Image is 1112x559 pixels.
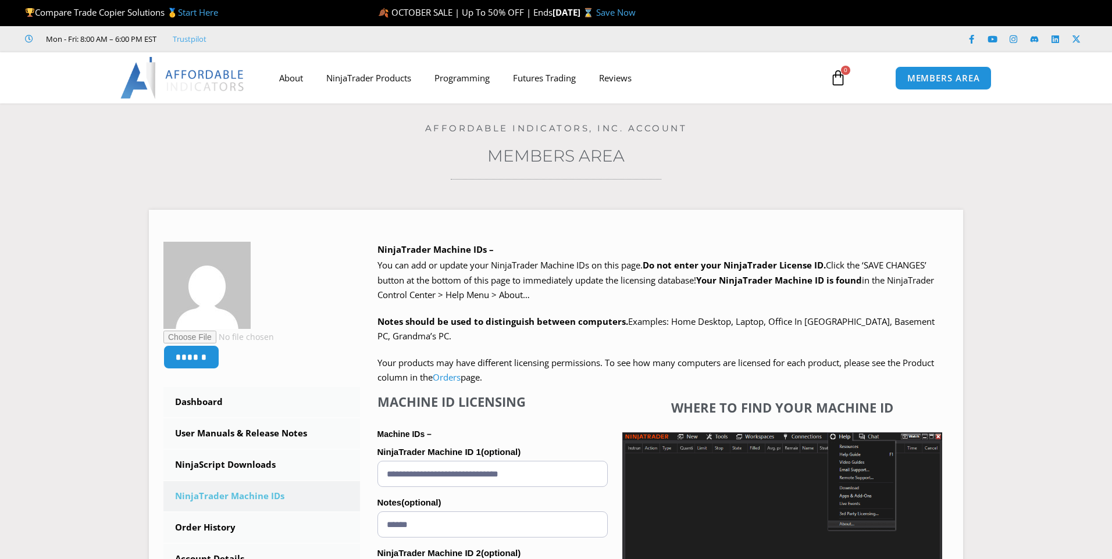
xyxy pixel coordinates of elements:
a: Members Area [487,146,625,166]
strong: Notes should be used to distinguish between computers. [377,316,628,327]
nav: Menu [268,64,817,91]
span: Click the ‘SAVE CHANGES’ button at the bottom of this page to immediately update the licensing da... [377,259,934,300]
strong: [DATE] ⌛ [553,6,596,18]
strong: Your NinjaTrader Machine ID is found [696,274,862,286]
a: NinjaScript Downloads [163,450,360,480]
a: Trustpilot [173,32,206,46]
a: Futures Trading [501,64,587,91]
span: Mon - Fri: 8:00 AM – 6:00 PM EST [43,32,156,46]
a: NinjaTrader Products [315,64,423,91]
a: Programming [423,64,501,91]
a: Orders [433,371,461,383]
a: NinjaTrader Machine IDs [163,481,360,511]
h4: Machine ID Licensing [377,394,608,409]
h4: Where to find your Machine ID [622,400,942,415]
label: Notes [377,494,608,511]
a: User Manuals & Release Notes [163,418,360,449]
span: Examples: Home Desktop, Laptop, Office In [GEOGRAPHIC_DATA], Basement PC, Grandma’s PC. [377,316,935,342]
span: MEMBERS AREA [907,74,980,83]
a: Reviews [587,64,643,91]
a: Start Here [178,6,218,18]
strong: Machine IDs – [377,429,432,439]
b: Do not enter your NinjaTrader License ID. [643,259,826,271]
label: NinjaTrader Machine ID 1 [377,443,608,461]
a: Affordable Indicators, Inc. Account [425,123,687,134]
span: (optional) [401,497,441,507]
span: You can add or update your NinjaTrader Machine IDs on this page. [377,259,643,271]
img: LogoAI | Affordable Indicators – NinjaTrader [120,57,245,99]
span: 🍂 OCTOBER SALE | Up To 50% OFF | Ends [378,6,553,18]
b: NinjaTrader Machine IDs – [377,243,494,255]
span: Compare Trade Copier Solutions 🥇 [25,6,218,18]
img: 🏆 [26,8,34,17]
a: About [268,64,315,91]
span: Your products may have different licensing permissions. To see how many computers are licensed fo... [377,357,934,384]
a: Save Now [596,6,636,18]
span: (optional) [481,548,521,558]
a: MEMBERS AREA [895,66,992,90]
a: Order History [163,513,360,543]
img: e90ed44e9129254903684c404882d02610b8444a9fbe717fc3e3b6ee086196d2 [163,242,251,329]
a: Dashboard [163,387,360,417]
a: 0 [812,61,864,95]
span: (optional) [481,447,521,457]
span: 0 [841,66,850,75]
